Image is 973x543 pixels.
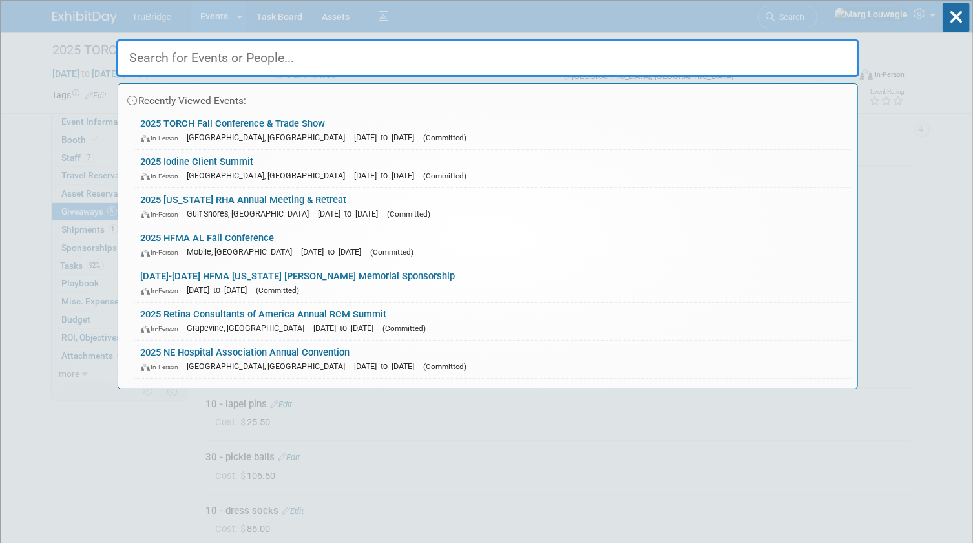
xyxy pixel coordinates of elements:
[134,303,851,340] a: 2025 Retina Consultants of America Annual RCM Summit In-Person Grapevine, [GEOGRAPHIC_DATA] [DATE...
[187,361,352,371] span: [GEOGRAPHIC_DATA], [GEOGRAPHIC_DATA]
[187,171,352,180] span: [GEOGRAPHIC_DATA], [GEOGRAPHIC_DATA]
[141,172,185,180] span: In-Person
[355,171,421,180] span: [DATE] to [DATE]
[187,285,254,295] span: [DATE] to [DATE]
[134,112,851,149] a: 2025 TORCH Fall Conference & Trade Show In-Person [GEOGRAPHIC_DATA], [GEOGRAPHIC_DATA] [DATE] to ...
[424,362,467,371] span: (Committed)
[125,84,851,112] div: Recently Viewed Events:
[134,188,851,226] a: 2025 [US_STATE] RHA Annual Meeting & Retreat In-Person Gulf Shores, [GEOGRAPHIC_DATA] [DATE] to [...
[141,363,185,371] span: In-Person
[187,247,299,257] span: Mobile, [GEOGRAPHIC_DATA]
[134,264,851,302] a: [DATE]-[DATE] HFMA [US_STATE] [PERSON_NAME] Memorial Sponsorship In-Person [DATE] to [DATE] (Comm...
[302,247,368,257] span: [DATE] to [DATE]
[141,325,185,333] span: In-Person
[187,133,352,142] span: [GEOGRAPHIC_DATA], [GEOGRAPHIC_DATA]
[314,323,381,333] span: [DATE] to [DATE]
[424,171,467,180] span: (Committed)
[141,286,185,295] span: In-Person
[134,150,851,187] a: 2025 Iodine Client Summit In-Person [GEOGRAPHIC_DATA], [GEOGRAPHIC_DATA] [DATE] to [DATE] (Commit...
[134,226,851,264] a: 2025 HFMA AL Fall Conference In-Person Mobile, [GEOGRAPHIC_DATA] [DATE] to [DATE] (Committed)
[371,248,414,257] span: (Committed)
[141,210,185,218] span: In-Person
[187,209,316,218] span: Gulf Shores, [GEOGRAPHIC_DATA]
[383,324,426,333] span: (Committed)
[355,361,421,371] span: [DATE] to [DATE]
[256,286,300,295] span: (Committed)
[141,248,185,257] span: In-Person
[355,133,421,142] span: [DATE] to [DATE]
[187,323,311,333] span: Grapevine, [GEOGRAPHIC_DATA]
[388,209,431,218] span: (Committed)
[141,134,185,142] span: In-Person
[116,39,859,77] input: Search for Events or People...
[424,133,467,142] span: (Committed)
[319,209,385,218] span: [DATE] to [DATE]
[134,341,851,378] a: 2025 NE Hospital Association Annual Convention In-Person [GEOGRAPHIC_DATA], [GEOGRAPHIC_DATA] [DA...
